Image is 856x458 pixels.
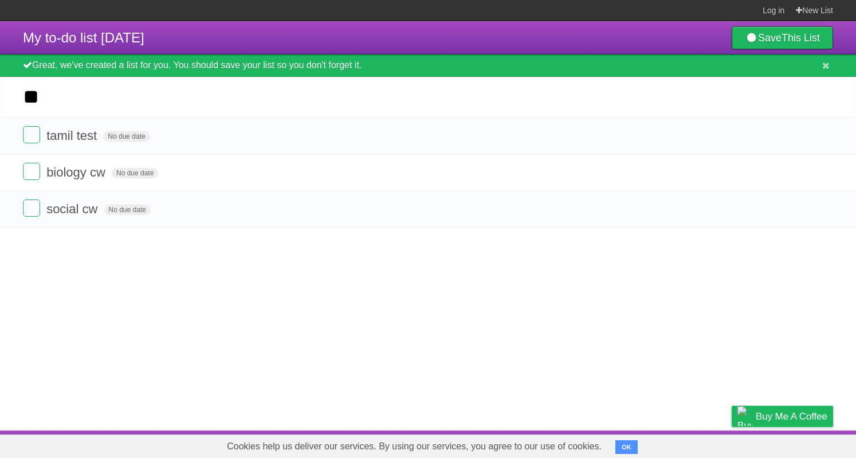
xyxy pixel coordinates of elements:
[46,165,108,179] span: biology cw
[215,435,613,458] span: Cookies help us deliver our services. By using our services, you agree to our use of cookies.
[678,433,703,455] a: Terms
[732,406,833,427] a: Buy me a coffee
[112,168,158,178] span: No due date
[717,433,747,455] a: Privacy
[737,406,753,426] img: Buy me a coffee
[732,26,833,49] a: SaveThis List
[23,126,40,143] label: Done
[615,440,638,454] button: OK
[23,199,40,217] label: Done
[46,202,100,216] span: social cw
[617,433,663,455] a: Developers
[23,30,144,45] span: My to-do list [DATE]
[756,406,827,426] span: Buy me a coffee
[761,433,833,455] a: Suggest a feature
[104,205,151,215] span: No due date
[46,128,100,143] span: tamil test
[23,163,40,180] label: Done
[103,131,150,142] span: No due date
[782,32,820,44] b: This List
[579,433,603,455] a: About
